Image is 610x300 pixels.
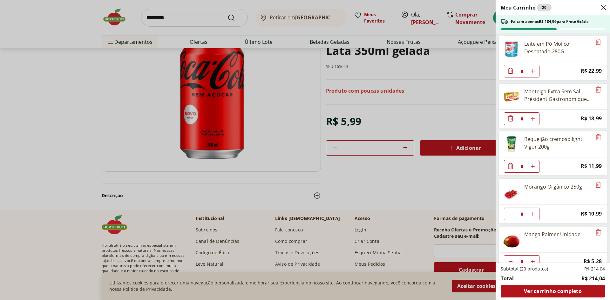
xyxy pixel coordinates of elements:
[504,65,517,77] button: Diminuir Quantidade
[524,230,580,238] div: Manga Palmer Unidade
[503,183,520,201] img: Morango Orgânico 250g
[501,266,548,272] span: Subtotal (20 produtos)
[584,266,605,272] span: R$ 214,04
[594,86,602,94] button: Remove
[526,65,539,77] button: Aumentar Quantidade
[501,275,514,282] span: Total
[581,275,605,282] span: R$ 214,04
[594,229,602,237] button: Remove
[584,257,602,266] span: R$ 5,28
[504,255,517,268] button: Diminuir Quantidade
[594,38,602,46] button: Remove
[503,40,520,58] img: Principal
[524,183,582,190] div: Morango Orgânico 250g
[594,134,602,141] button: Remove
[503,230,520,248] img: Manga Palmer Unidade
[511,19,588,24] span: Faltam apenas R$ 184,96 para Frete Grátis
[526,208,539,220] button: Aumentar Quantidade
[504,160,517,173] button: Diminuir Quantidade
[503,88,520,105] img: Manteiga Francesa Président sem Sal Tablete 200g
[526,112,539,125] button: Aumentar Quantidade
[524,40,592,55] div: Leite em Pó Molico Desnatado 280G
[517,65,526,77] input: Quantidade Atual
[524,88,592,103] div: Manteiga Extra Sem Sal Président Gastronomique 200g
[524,289,581,294] span: Ver carrinho completo
[517,208,526,220] input: Quantidade Atual
[517,160,526,172] input: Quantidade Atual
[517,113,526,125] input: Quantidade Atual
[501,4,552,11] h2: Meu Carrinho
[504,112,517,125] button: Diminuir Quantidade
[581,67,602,75] span: R$ 22,99
[526,160,539,173] button: Aumentar Quantidade
[517,256,526,268] input: Quantidade Atual
[581,162,602,170] span: R$ 11,99
[501,285,605,297] a: Ver carrinho completo
[524,135,592,150] div: Requeijão cremoso light Vigor 200g
[594,181,602,189] button: Remove
[504,208,517,220] button: Diminuir Quantidade
[581,114,602,123] span: R$ 18,99
[526,255,539,268] button: Aumentar Quantidade
[537,4,552,11] div: 20
[581,210,602,218] span: R$ 10,99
